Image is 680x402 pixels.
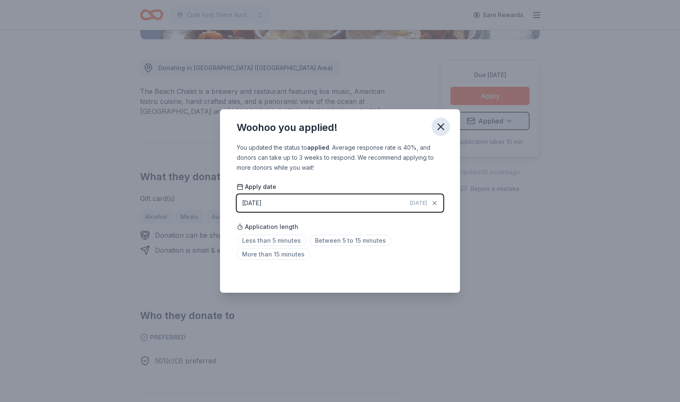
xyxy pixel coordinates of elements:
button: [DATE][DATE] [237,194,443,212]
span: [DATE] [410,200,427,206]
span: Application length [237,222,298,232]
b: applied [307,144,329,151]
div: [DATE] [242,198,262,208]
span: Less than 5 minutes [237,235,306,246]
span: Apply date [237,183,276,191]
div: You updated the status to . Average response rate is 40%, and donors can take up to 3 weeks to re... [237,143,443,173]
span: More than 15 minutes [237,249,310,260]
div: Woohoo you applied! [237,121,337,134]
span: Between 5 to 15 minutes [310,235,391,246]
